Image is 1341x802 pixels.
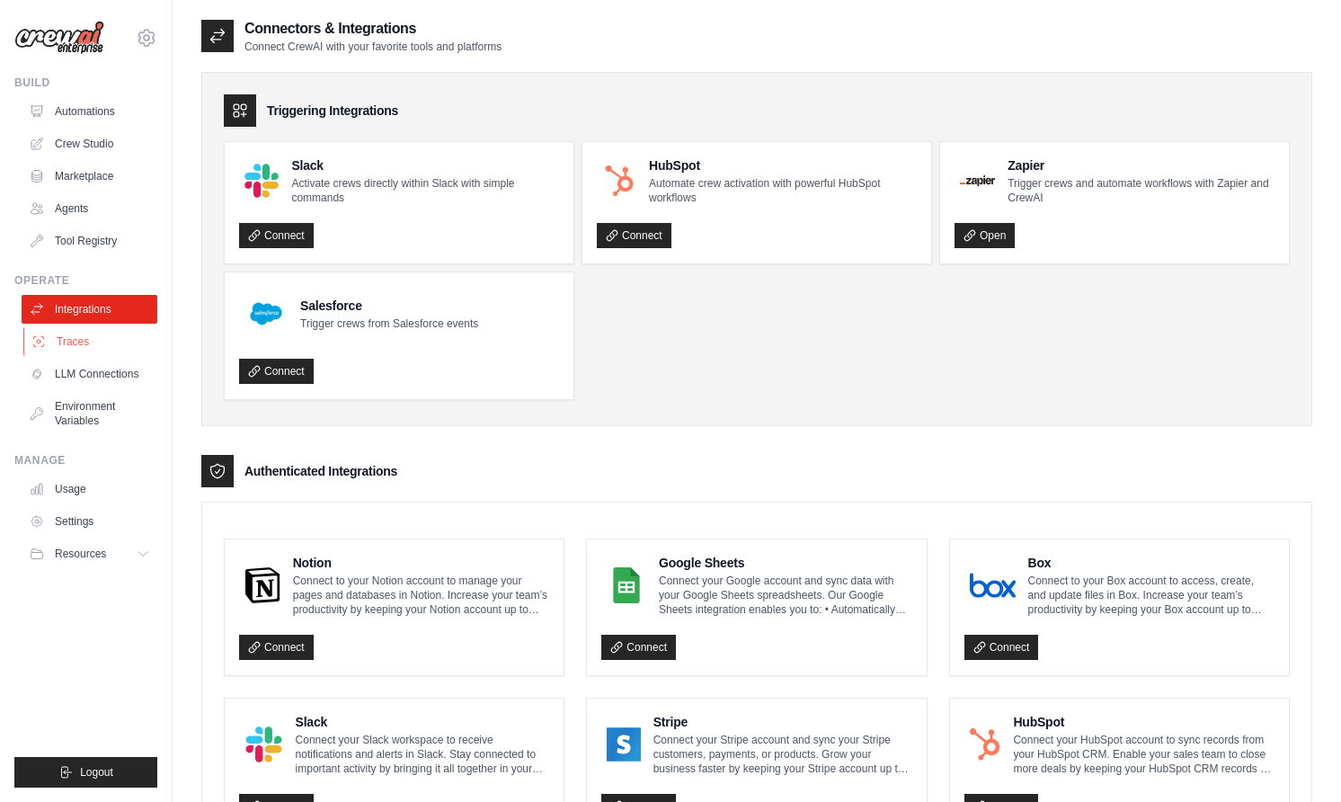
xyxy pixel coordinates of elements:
img: Logo [14,21,104,55]
p: Connect your Stripe account and sync your Stripe customers, payments, or products. Grow your busi... [653,733,912,776]
p: Trigger crews and automate workflows with Zapier and CrewAI [1008,176,1274,205]
a: Environment Variables [22,392,157,435]
h4: Slack [296,713,550,731]
h4: Zapier [1008,156,1274,174]
a: Usage [22,475,157,503]
h4: Salesforce [300,297,478,315]
img: Zapier Logo [960,175,995,186]
p: Activate crews directly within Slack with simple commands [291,176,559,205]
div: Manage [14,453,157,468]
span: Logout [80,765,113,780]
p: Connect your Google account and sync data with your Google Sheets spreadsheets. Our Google Sheets... [659,574,912,617]
img: Google Sheets Logo [607,567,646,603]
a: Integrations [22,295,157,324]
h4: HubSpot [649,156,917,174]
a: Crew Studio [22,129,157,158]
img: Notion Logo [244,567,280,603]
img: Stripe Logo [607,726,640,762]
a: Marketplace [22,162,157,191]
button: Resources [22,539,157,568]
a: Connect [601,635,676,660]
a: Connect [239,635,314,660]
a: Connect [597,223,671,248]
img: HubSpot Logo [602,164,636,198]
a: Settings [22,507,157,536]
p: Connect to your Box account to access, create, and update files in Box. Increase your team’s prod... [1028,574,1274,617]
h4: Slack [291,156,559,174]
h4: Notion [293,554,550,572]
div: Operate [14,273,157,288]
a: Connect [239,223,314,248]
a: Agents [22,194,157,223]
div: Build [14,76,157,90]
h4: HubSpot [1013,713,1274,731]
img: Slack Logo [244,164,279,198]
p: Trigger crews from Salesforce events [300,316,478,331]
img: Slack Logo [244,726,283,762]
h3: Authenticated Integrations [244,462,397,480]
h2: Connectors & Integrations [244,18,502,40]
p: Connect to your Notion account to manage your pages and databases in Notion. Increase your team’s... [293,574,550,617]
img: Box Logo [970,567,1016,603]
img: HubSpot Logo [970,726,1001,762]
p: Connect your Slack workspace to receive notifications and alerts in Slack. Stay connected to impo... [296,733,550,776]
h3: Triggering Integrations [267,102,398,120]
a: LLM Connections [22,360,157,388]
h4: Box [1028,554,1274,572]
button: Logout [14,757,157,788]
a: Traces [23,327,159,356]
img: Salesforce Logo [244,292,288,335]
h4: Stripe [653,713,912,731]
a: Open [955,223,1015,248]
p: Connect CrewAI with your favorite tools and platforms [244,40,502,54]
a: Automations [22,97,157,126]
a: Connect [239,359,314,384]
a: Connect [964,635,1039,660]
p: Automate crew activation with powerful HubSpot workflows [649,176,917,205]
p: Connect your HubSpot account to sync records from your HubSpot CRM. Enable your sales team to clo... [1013,733,1274,776]
h4: Google Sheets [659,554,912,572]
span: Resources [55,547,106,561]
a: Tool Registry [22,227,157,255]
